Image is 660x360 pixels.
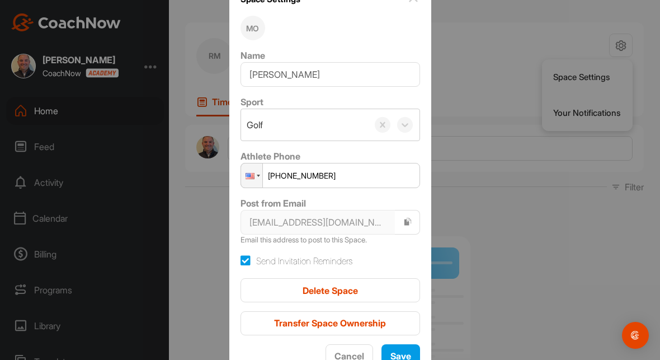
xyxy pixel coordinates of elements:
div: United States: + 1 [241,163,262,188]
label: Sport [241,96,263,107]
label: Athlete Phone [241,151,300,162]
div: Open Intercom Messenger [622,322,649,349]
div: Golf [247,118,263,132]
div: MO [241,16,265,40]
label: Send Invitation Reminders [241,254,352,268]
label: Name [241,50,265,61]
input: 1 (702) 123-4567 [241,163,420,188]
button: Transfer Space Ownership [241,311,420,335]
label: Post from Email [241,198,306,209]
span: Delete Space [303,285,358,296]
p: Email this address to post to this Space. [241,235,420,246]
button: Delete Space [241,278,420,302]
span: Transfer Space Ownership [274,317,386,329]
